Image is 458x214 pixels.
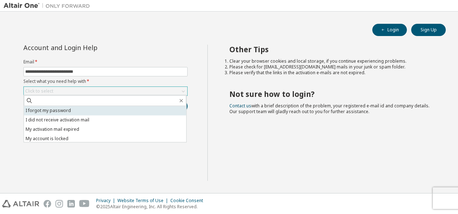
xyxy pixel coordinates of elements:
[23,59,188,65] label: Email
[79,200,90,208] img: youtube.svg
[229,45,433,54] h2: Other Tips
[24,87,187,95] div: Click to select
[96,198,117,204] div: Privacy
[372,24,407,36] button: Login
[24,106,186,115] li: I forgot my password
[229,58,433,64] li: Clear your browser cookies and local storage, if you continue experiencing problems.
[170,198,207,204] div: Cookie Consent
[67,200,75,208] img: linkedin.svg
[229,89,433,99] h2: Not sure how to login?
[117,198,170,204] div: Website Terms of Use
[55,200,63,208] img: instagram.svg
[2,200,39,208] img: altair_logo.svg
[23,79,188,84] label: Select what you need help with
[4,2,94,9] img: Altair One
[96,204,207,210] p: © 2025 Altair Engineering, Inc. All Rights Reserved.
[229,64,433,70] li: Please check for [EMAIL_ADDRESS][DOMAIN_NAME] mails in your junk or spam folder.
[229,70,433,76] li: Please verify that the links in the activation e-mails are not expired.
[23,45,155,50] div: Account and Login Help
[25,88,53,94] div: Click to select
[44,200,51,208] img: facebook.svg
[229,103,430,115] span: with a brief description of the problem, your registered e-mail id and company details. Our suppo...
[411,24,446,36] button: Sign Up
[229,103,251,109] a: Contact us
